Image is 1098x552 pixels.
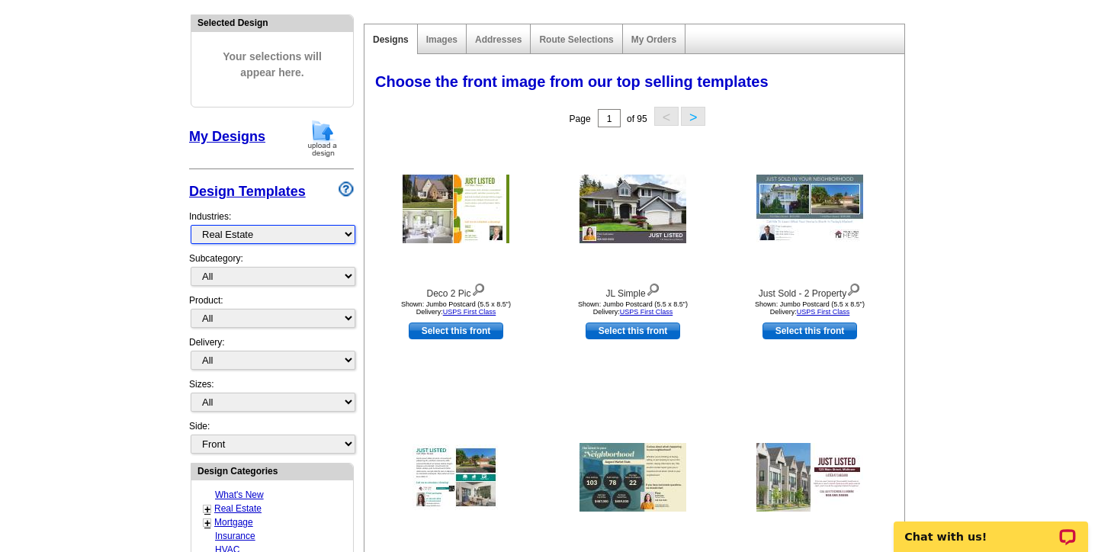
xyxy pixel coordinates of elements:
div: Subcategory: [189,252,354,294]
a: use this design [409,323,503,339]
a: Addresses [475,34,522,45]
a: My Designs [189,129,265,144]
a: use this design [586,323,680,339]
img: Listed Two Photo [413,444,499,510]
img: view design details [846,280,861,297]
a: Insurance [215,531,255,541]
span: of 95 [627,114,647,124]
div: Shown: Jumbo Postcard (5.5 x 8.5") Delivery: [549,300,717,316]
a: Images [426,34,457,45]
a: Route Selections [539,34,613,45]
div: Product: [189,294,354,335]
a: What's New [215,489,264,500]
img: view design details [471,280,486,297]
div: Side: [189,419,354,455]
a: + [204,517,210,529]
img: RE Fresh [756,443,863,512]
span: Page [570,114,591,124]
div: Deco 2 Pic [372,280,540,300]
a: Designs [373,34,409,45]
div: Just Sold - 2 Property [726,280,894,300]
a: USPS First Class [797,308,850,316]
div: Sizes: [189,377,354,419]
a: Real Estate [214,503,262,514]
img: Deco 2 Pic [403,175,509,243]
img: Just Sold - 2 Property [756,175,863,243]
div: Delivery: [189,335,354,377]
a: Design Templates [189,184,306,199]
a: USPS First Class [620,308,673,316]
div: Design Categories [191,464,353,478]
button: > [681,107,705,126]
iframe: LiveChat chat widget [884,504,1098,552]
button: < [654,107,679,126]
span: Your selections will appear here. [203,34,342,96]
img: view design details [646,280,660,297]
img: upload-design [303,119,342,158]
img: design-wizard-help-icon.png [339,181,354,197]
span: Choose the front image from our top selling templates [375,73,769,90]
a: My Orders [631,34,676,45]
div: Industries: [189,202,354,252]
div: JL Simple [549,280,717,300]
a: USPS First Class [443,308,496,316]
div: Shown: Jumbo Postcard (5.5 x 8.5") Delivery: [726,300,894,316]
div: Shown: Jumbo Postcard (5.5 x 8.5") Delivery: [372,300,540,316]
div: Selected Design [191,15,353,30]
a: + [204,503,210,515]
img: Neighborhood Latest [579,443,686,512]
img: JL Simple [579,175,686,243]
a: use this design [762,323,857,339]
a: Mortgage [214,517,253,528]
